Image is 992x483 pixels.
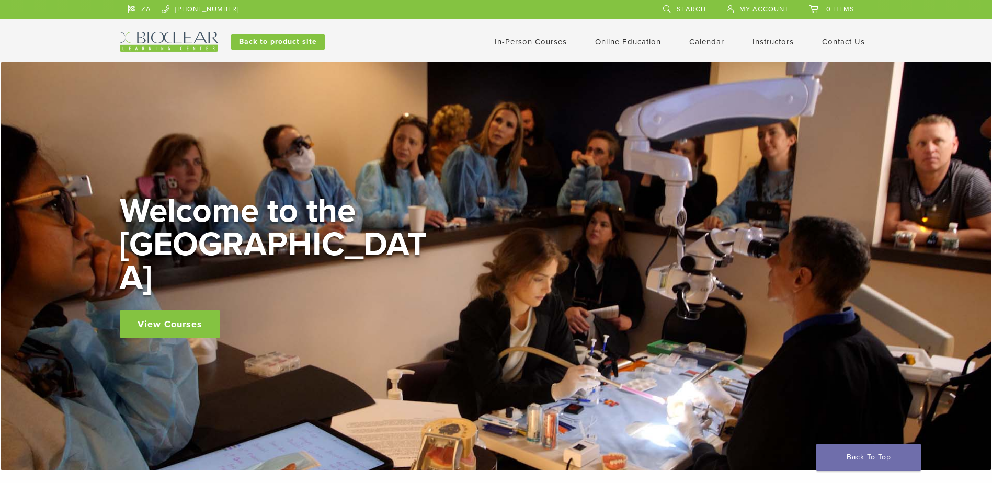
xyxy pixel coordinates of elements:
[826,5,854,14] span: 0 items
[752,37,794,47] a: Instructors
[689,37,724,47] a: Calendar
[816,444,921,471] a: Back To Top
[120,310,220,338] a: View Courses
[120,32,218,52] img: Bioclear
[677,5,706,14] span: Search
[822,37,865,47] a: Contact Us
[120,194,434,295] h2: Welcome to the [GEOGRAPHIC_DATA]
[595,37,661,47] a: Online Education
[495,37,567,47] a: In-Person Courses
[231,34,325,50] a: Back to product site
[739,5,789,14] span: My Account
